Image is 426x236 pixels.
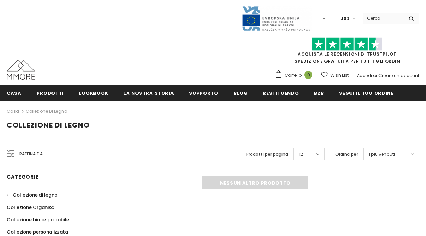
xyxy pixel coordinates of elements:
span: 0 [304,71,312,79]
input: Search Site [363,13,403,23]
span: Restituendo [263,90,299,97]
a: Collezione di legno [7,189,57,201]
span: Segui il tuo ordine [339,90,393,97]
span: Casa [7,90,22,97]
a: Segui il tuo ordine [339,85,393,101]
span: Collezione di legno [7,120,90,130]
a: Accedi [357,73,372,79]
a: Carrello 0 [275,70,316,81]
span: La nostra storia [123,90,174,97]
a: Wish List [321,69,349,81]
a: Restituendo [263,85,299,101]
span: Collezione di legno [13,192,57,198]
span: or [373,73,377,79]
label: Ordina per [335,151,358,158]
a: La nostra storia [123,85,174,101]
a: Javni Razpis [242,15,312,21]
span: Collezione biodegradabile [7,216,69,223]
span: Collezione personalizzata [7,229,68,235]
a: Casa [7,85,22,101]
a: Blog [233,85,248,101]
span: Prodotti [37,90,64,97]
span: Collezione Organika [7,204,54,211]
a: Creare un account [378,73,419,79]
span: I più venduti [369,151,395,158]
label: Prodotti per pagina [246,151,288,158]
span: 12 [299,151,303,158]
a: Acquista le recensioni di TrustPilot [298,51,396,57]
img: Casi MMORE [7,60,35,80]
a: Lookbook [79,85,108,101]
img: Javni Razpis [242,6,312,31]
span: B2B [314,90,324,97]
span: Lookbook [79,90,108,97]
a: B2B [314,85,324,101]
span: USD [340,15,349,22]
span: Blog [233,90,248,97]
span: supporto [189,90,218,97]
a: Collezione Organika [7,201,54,213]
a: supporto [189,85,218,101]
a: Prodotti [37,85,64,101]
a: Collezione di legno [26,108,67,114]
span: Raffina da [19,150,43,158]
a: Casa [7,107,19,116]
span: Categorie [7,173,38,180]
img: Fidati di Pilot Stars [312,37,382,51]
a: Collezione biodegradabile [7,213,69,226]
span: Carrello [285,72,302,79]
span: Wish List [330,72,349,79]
span: SPEDIZIONE GRATUITA PER TUTTI GLI ORDINI [275,41,419,64]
